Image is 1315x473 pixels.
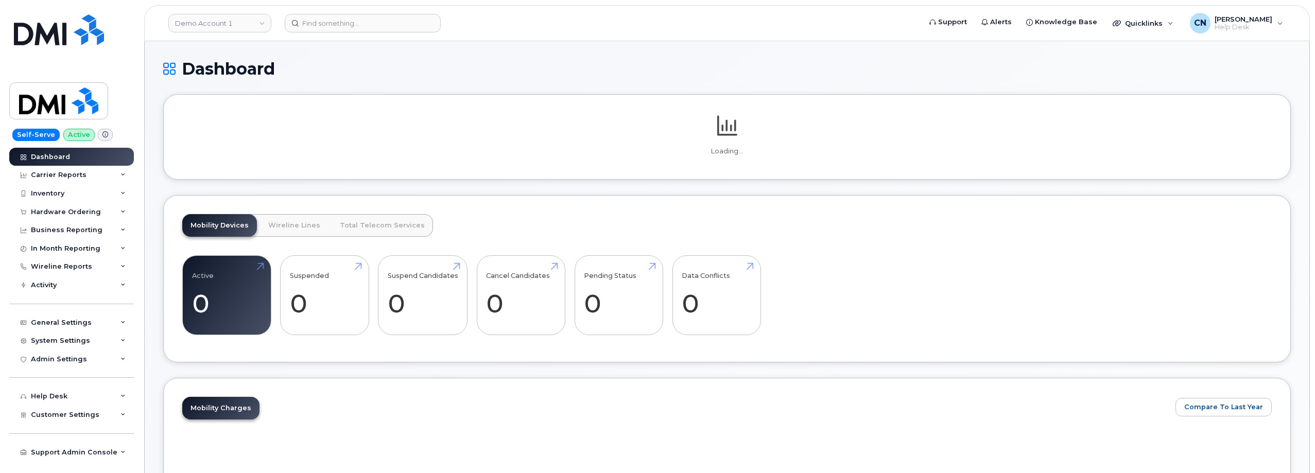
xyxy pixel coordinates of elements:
h1: Dashboard [163,60,1291,78]
a: Wireline Lines [260,214,328,237]
a: Cancel Candidates 0 [486,261,556,329]
a: Active 0 [192,261,262,329]
a: Data Conflicts 0 [682,261,751,329]
p: Loading... [182,147,1272,156]
a: Pending Status 0 [584,261,653,329]
a: Total Telecom Services [332,214,433,237]
a: Suspended 0 [290,261,359,329]
a: Suspend Candidates 0 [388,261,458,329]
span: Compare To Last Year [1184,402,1263,412]
a: Mobility Devices [182,214,257,237]
button: Compare To Last Year [1175,398,1272,416]
a: Mobility Charges [182,397,259,419]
